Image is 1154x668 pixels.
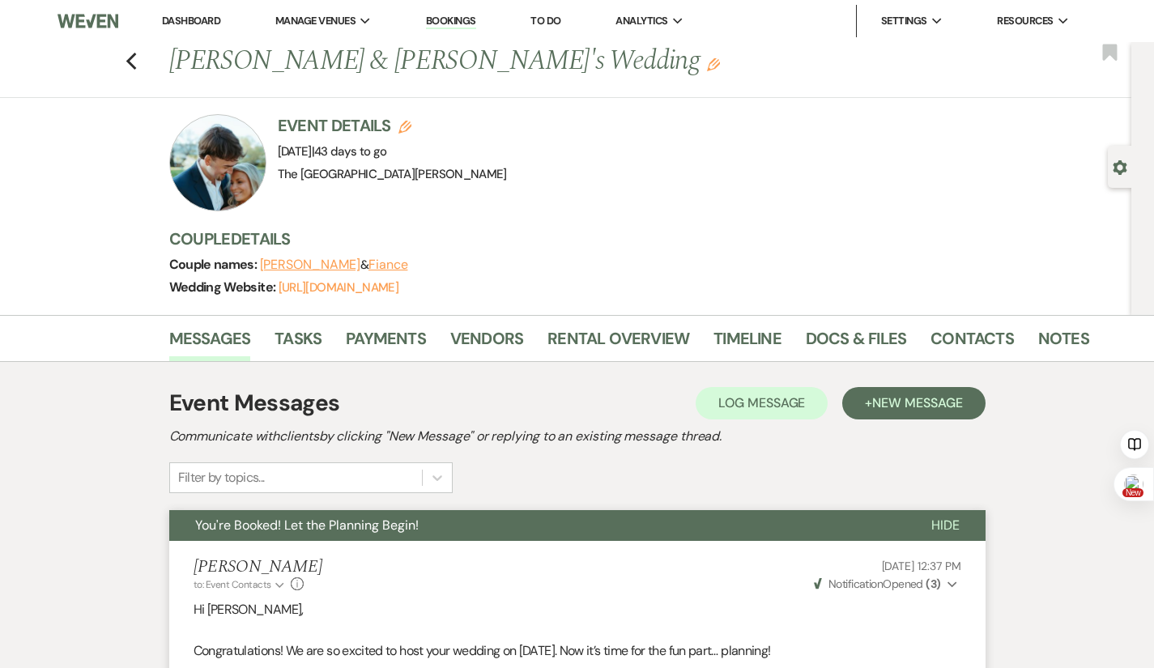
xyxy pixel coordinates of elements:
[278,143,387,160] span: [DATE]
[450,325,523,361] a: Vendors
[426,14,476,29] a: Bookings
[346,325,426,361] a: Payments
[905,510,986,541] button: Hide
[194,578,271,591] span: to: Event Contacts
[842,387,985,419] button: +New Message
[279,279,398,296] a: [URL][DOMAIN_NAME]
[930,325,1014,361] a: Contacts
[278,114,507,137] h3: Event Details
[169,325,251,361] a: Messages
[275,13,356,29] span: Manage Venues
[169,256,260,273] span: Couple names:
[828,577,883,591] span: Notification
[615,13,667,29] span: Analytics
[194,577,287,592] button: to: Event Contacts
[530,14,560,28] a: To Do
[314,143,387,160] span: 43 days to go
[260,258,360,271] button: [PERSON_NAME]
[162,14,220,28] a: Dashboard
[260,257,408,273] span: &
[169,386,340,420] h1: Event Messages
[194,601,304,618] span: Hi [PERSON_NAME],
[368,258,408,271] button: Fiance
[872,394,962,411] span: New Message
[57,4,118,38] img: Weven Logo
[696,387,828,419] button: Log Message
[707,57,720,71] button: Edit
[278,166,507,182] span: The [GEOGRAPHIC_DATA][PERSON_NAME]
[997,13,1053,29] span: Resources
[194,642,771,659] span: Congratulations! We are so excited to host your wedding on [DATE]. Now it’s time for the fun part...
[312,143,387,160] span: |
[881,13,927,29] span: Settings
[169,228,1076,250] h3: Couple Details
[169,279,279,296] span: Wedding Website:
[1113,159,1127,174] button: Open lead details
[275,325,322,361] a: Tasks
[806,325,906,361] a: Docs & Files
[713,325,781,361] a: Timeline
[547,325,689,361] a: Rental Overview
[882,559,961,573] span: [DATE] 12:37 PM
[811,576,961,593] button: NotificationOpened (3)
[718,394,805,411] span: Log Message
[178,468,265,487] div: Filter by topics...
[194,557,322,577] h5: [PERSON_NAME]
[926,577,940,591] strong: ( 3 )
[195,517,419,534] span: You're Booked! Let the Planning Begin!
[169,427,986,446] h2: Communicate with clients by clicking "New Message" or replying to an existing message thread.
[931,517,960,534] span: Hide
[169,510,905,541] button: You're Booked! Let the Planning Begin!
[814,577,941,591] span: Opened
[1038,325,1089,361] a: Notes
[169,42,895,81] h1: [PERSON_NAME] & [PERSON_NAME]'s Wedding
